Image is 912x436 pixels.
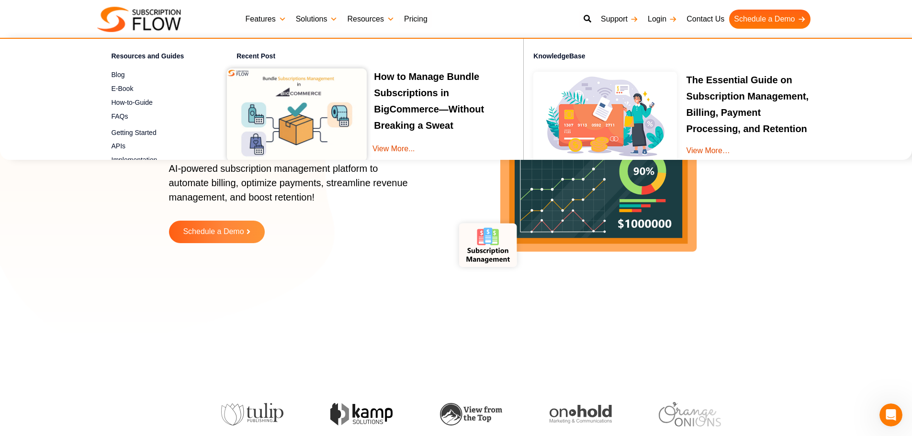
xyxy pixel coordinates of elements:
img: kamp-solution [320,403,382,425]
a: Implementation [112,154,203,166]
a: Login [643,10,682,29]
a: Resources [342,10,399,29]
a: How to Manage Bundle Subscriptions in BigCommerce—Without Breaking a Sweat [374,71,484,134]
p: AI-powered subscription management platform to automate billing, optimize payments, streamline re... [169,161,418,214]
p: Hi there 👋 [19,68,172,84]
img: Subscriptionflow [97,7,181,32]
a: Support [596,10,643,29]
button: Messages [96,299,191,337]
div: Profile image for SF [19,15,38,34]
img: onhold-marketing [539,405,601,424]
p: How can we help? [19,84,172,101]
img: tulip-publishing [210,403,272,426]
a: Features [241,10,291,29]
a: Getting Started [112,127,203,138]
a: Contact Us [682,10,729,29]
img: Bundle Subscriptions in BigCommerce [227,68,367,162]
span: How-to-Guide [112,98,153,108]
h4: Resources and Guides [112,51,203,65]
a: FAQs [112,111,203,122]
a: Schedule a Demo [169,221,265,243]
a: Schedule a Demo [729,10,810,29]
span: FAQs [112,112,128,122]
div: Send us a messageWe typically reply in under 4 minutes [10,112,182,149]
span: APIs [112,141,126,151]
span: E-Book [112,84,134,94]
h4: Recent Post [236,51,516,65]
span: Schedule a Demo [183,228,244,236]
a: Solutions [291,10,343,29]
div: We typically reply in under 4 minutes [20,131,160,141]
a: Blog [112,69,203,81]
div: Close [165,15,182,33]
a: How-to-Guide [112,97,203,108]
img: view-from-the-top [429,403,491,425]
iframe: Intercom live chat [879,403,902,426]
h4: KnowledgeBase [533,46,827,67]
span: Getting Started [112,128,157,138]
a: APIs [112,141,203,152]
span: Implementation [112,155,158,165]
p: The Essential Guide on Subscription Management, Billing, Payment Processing, and Retention [687,72,813,137]
a: E-Book [112,83,203,94]
a: View More… [687,146,730,155]
img: orange-onions [648,402,710,426]
div: Send us a message [20,121,160,131]
a: View More... [372,142,507,169]
span: Messages [127,323,160,329]
span: Blog [112,70,125,80]
span: Home [37,323,58,329]
a: Pricing [399,10,432,29]
img: Online-recurring-Billing-software [529,67,681,168]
